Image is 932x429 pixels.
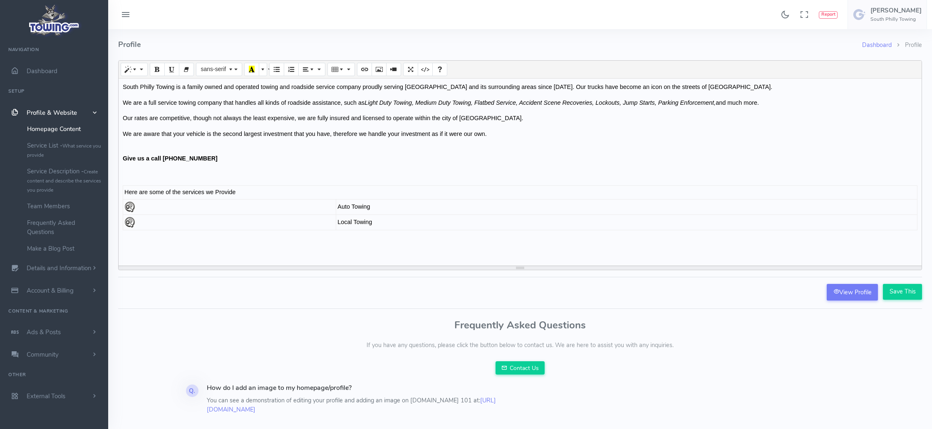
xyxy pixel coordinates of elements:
[27,328,61,336] span: Ads & Posts
[364,99,716,106] em: Light Duty Towing, Medium Duty Towing, Flatbed Service, Accident Scene Recoveries, Lockouts, Jump...
[21,121,108,137] a: Homepage Content
[883,284,922,300] input: Save This
[21,240,108,257] a: Make a Blog Post
[244,63,259,76] button: Recent Color
[819,11,838,19] button: Report
[164,63,179,76] button: Underline (⌘+U)
[123,130,917,139] p: We are aware that your vehicle is the second largest investment that you have, therefore we handl...
[827,284,878,301] a: View Profile
[298,63,325,76] button: Paragraph
[118,320,922,330] h3: Frequently Asked Questions
[496,361,545,375] a: Contact Us
[119,266,922,270] div: resize
[21,214,108,240] a: Frequently Asked Questions
[892,41,922,50] li: Profile
[26,2,82,38] img: logo
[27,286,74,295] span: Account & Billing
[284,63,299,76] button: Ordered list (⌘+⇧+NUM8)
[357,63,372,76] button: Link (⌘+K)
[201,66,226,72] span: sans-serif
[27,67,57,75] span: Dashboard
[186,385,198,397] div: Q.
[123,155,218,162] strong: Give us a call [PHONE_NUMBER]
[207,385,515,392] h4: How do I add an image to my homepage/profile?
[118,29,862,60] h4: Profile
[27,108,77,117] span: Profile & Website
[870,17,922,22] h6: South Philly Towing
[862,41,892,49] a: Dashboard
[403,63,418,76] button: Full Screen
[336,199,917,214] td: Auto Towing
[27,264,92,273] span: Details and Information
[269,63,284,76] button: Unordered list (⌘+⇧+NUM7)
[27,392,65,400] span: External Tools
[327,63,354,76] button: Table
[372,63,387,76] button: Picture
[870,7,922,14] h5: [PERSON_NAME]
[196,63,242,76] button: Font Family
[21,163,108,198] a: Service Description -Create content and describe the services you provide
[386,63,401,76] button: Video
[418,63,433,76] button: Code View
[123,114,917,123] p: Our rates are competitive, though not always the least expensive, we are fully insured and licens...
[27,143,101,158] small: What service you provide
[21,137,108,163] a: Service List -What service you provide
[336,214,917,230] td: Local Towing
[124,202,135,212] img: Auto Towing
[124,217,135,228] img: Local Towing
[27,168,101,193] small: Create content and describe the services you provide
[853,8,866,21] img: user-image
[123,186,917,200] td: Here are some of the services we Provide
[150,63,165,76] button: Bold (⌘+B)
[207,396,496,414] a: [URL][DOMAIN_NAME]
[259,63,267,76] button: More Color
[27,350,59,359] span: Community
[118,341,922,350] p: If you have any questions, please click the button below to contact us. We are here to assist you...
[21,198,108,214] a: Team Members
[207,396,515,414] p: You can see a demonstration of editing your profile and adding an image on [DOMAIN_NAME] 101 at:
[179,63,194,76] button: Remove Font Style (⌘+\)
[123,99,917,108] p: We are a full service towing company that handles all kinds of roadside assistance, such as and m...
[123,83,917,92] p: South Philly Towing is a family owned and operated towing and roadside service company proudly se...
[121,63,148,76] button: Style
[432,63,447,76] button: Help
